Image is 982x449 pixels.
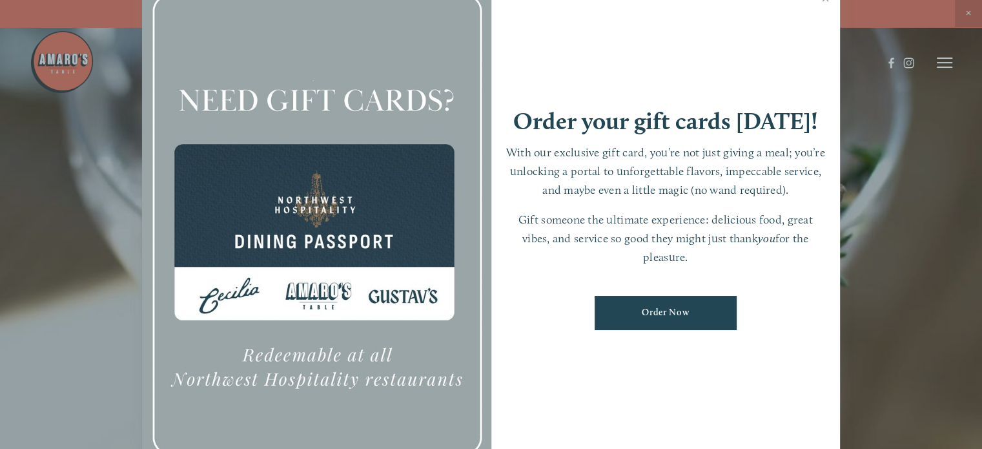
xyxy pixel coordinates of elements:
a: Order Now [595,296,737,330]
p: Gift someone the ultimate experience: delicious food, great vibes, and service so good they might... [504,211,828,266]
h1: Order your gift cards [DATE]! [513,109,818,133]
em: you [758,231,775,245]
p: With our exclusive gift card, you’re not just giving a meal; you’re unlocking a portal to unforge... [504,143,828,199]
